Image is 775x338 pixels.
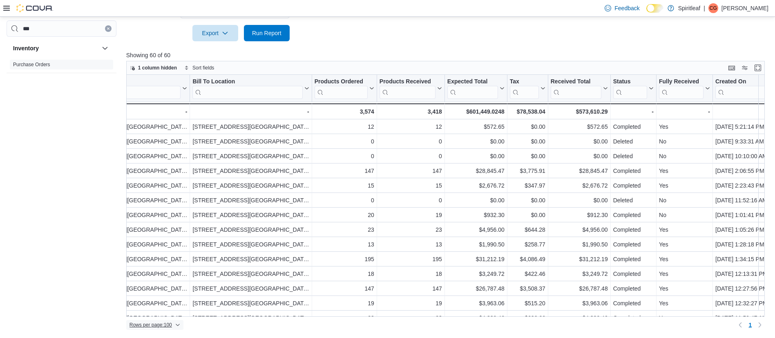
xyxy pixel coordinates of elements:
div: Status [613,78,647,86]
div: $0.00 [510,210,545,220]
div: Bill To Location [192,78,302,99]
div: Products Received [380,78,436,99]
div: $0.00 [447,152,505,161]
div: 19 [315,299,374,309]
div: Ship To Location [71,78,181,86]
div: Yes [659,225,710,235]
div: $626.66 [510,313,545,323]
input: Dark Mode [646,4,663,13]
span: Run Report [252,29,281,37]
div: 15 [380,181,442,191]
div: 13 [380,240,442,250]
div: Products Ordered [315,78,368,99]
div: 0 [315,137,374,147]
div: Yes [659,299,710,309]
button: Export [192,25,238,41]
div: $4,820.46 [447,313,505,323]
div: 0 [315,196,374,206]
div: [STREET_ADDRESS][GEOGRAPHIC_DATA]) [71,196,187,206]
div: Tax [510,78,539,99]
div: [STREET_ADDRESS][GEOGRAPHIC_DATA]) [192,240,309,250]
div: [STREET_ADDRESS][GEOGRAPHIC_DATA]) [71,225,187,235]
button: Next page [755,320,765,330]
div: Yes [659,240,710,250]
div: [STREET_ADDRESS][GEOGRAPHIC_DATA]) [192,284,309,294]
div: $0.00 [551,152,608,161]
div: $3,249.72 [447,269,505,279]
div: $4,956.00 [551,225,608,235]
div: Clayton G [708,3,718,13]
div: [STREET_ADDRESS][GEOGRAPHIC_DATA]) [71,122,187,132]
div: 19 [380,299,442,309]
div: Deleted [613,152,653,161]
div: 15 [315,181,374,191]
button: Enter fullscreen [753,63,763,73]
div: 0 [380,137,442,147]
span: Purchase Orders [13,61,50,68]
div: Completed [613,299,653,309]
div: $3,963.06 [447,299,505,309]
button: Expected Total [447,78,505,99]
div: [STREET_ADDRESS][GEOGRAPHIC_DATA]) [71,181,187,191]
p: [PERSON_NAME] [721,3,768,13]
div: 12 [380,122,442,132]
div: 147 [315,166,374,176]
div: 0 [380,196,442,206]
div: $26,787.48 [551,284,608,294]
div: 23 [315,225,374,235]
div: $3,963.06 [551,299,608,309]
div: $0.00 [447,137,505,147]
div: No [659,152,710,161]
div: Completed [613,313,653,323]
div: Completed [613,210,653,220]
h3: Inventory [13,44,39,52]
div: Products Ordered [315,78,368,86]
div: 18 [380,269,442,279]
button: Rows per page:100 [126,320,183,330]
div: $644.28 [510,225,545,235]
div: $1,990.50 [551,240,608,250]
div: Expected Total [447,78,498,86]
div: 13 [315,240,374,250]
div: No [659,137,710,147]
div: Received Total [551,78,601,86]
div: [STREET_ADDRESS][GEOGRAPHIC_DATA]) [71,137,187,147]
button: Products Received [380,78,442,99]
span: 1 column hidden [138,65,177,71]
div: [STREET_ADDRESS][GEOGRAPHIC_DATA]) [192,122,309,132]
div: Expected Total [447,78,498,99]
img: Cova [16,4,53,12]
div: $3,249.72 [551,269,608,279]
button: Received Total [551,78,608,99]
div: $0.00 [510,137,545,147]
div: [STREET_ADDRESS][GEOGRAPHIC_DATA]) [71,255,187,264]
div: $573,610.29 [551,107,608,116]
span: Rows per page : 100 [130,322,172,328]
div: Completed [613,225,653,235]
div: [STREET_ADDRESS][GEOGRAPHIC_DATA]) [71,269,187,279]
button: Status [613,78,653,99]
div: [STREET_ADDRESS][GEOGRAPHIC_DATA]) [192,269,309,279]
div: Inventory [7,60,116,73]
div: [STREET_ADDRESS][GEOGRAPHIC_DATA]) [192,299,309,309]
div: 3,418 [380,107,442,116]
div: 195 [380,255,442,264]
div: 23 [380,225,442,235]
div: $0.00 [447,196,505,206]
div: $3,508.37 [510,284,545,294]
div: 0 [380,152,442,161]
p: Spiritleaf [678,3,700,13]
div: Yes [659,284,710,294]
button: Clear input [105,25,112,32]
button: Inventory [100,43,110,53]
div: $4,086.49 [510,255,545,264]
div: Yes [659,166,710,176]
ul: Pagination for preceding grid [745,318,755,331]
div: [STREET_ADDRESS][GEOGRAPHIC_DATA]) [71,284,187,294]
div: 19 [380,210,442,220]
div: $912.30 [551,210,608,220]
div: - [192,107,309,116]
div: $3,775.91 [510,166,545,176]
div: 147 [380,284,442,294]
p: | [704,3,705,13]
